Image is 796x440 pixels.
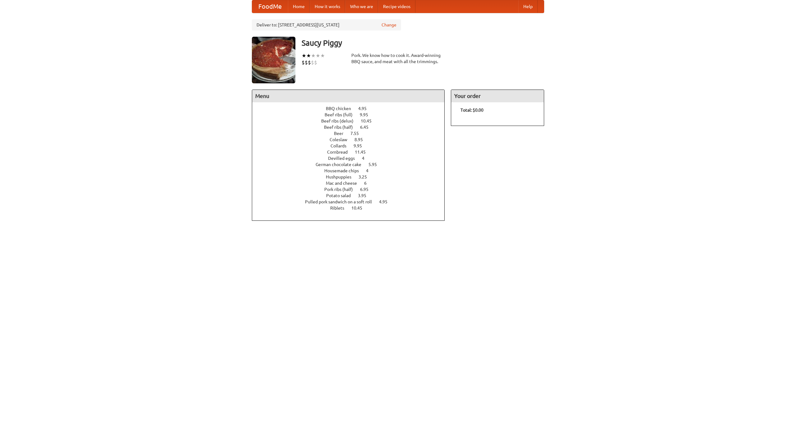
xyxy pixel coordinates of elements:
span: 5.95 [368,162,383,167]
a: How it works [310,0,345,13]
li: $ [302,59,305,66]
li: ★ [316,52,320,59]
span: 3.25 [359,174,373,179]
span: 10.45 [361,118,378,123]
span: Potato salad [326,193,357,198]
span: 9.95 [354,143,368,148]
span: Pork ribs (half) [324,187,359,192]
span: 9.95 [360,112,374,117]
span: German chocolate cake [316,162,368,167]
h4: Your order [451,90,544,102]
h3: Saucy Piggy [302,37,544,49]
span: 7.55 [350,131,365,136]
span: Mac and cheese [326,181,363,186]
a: Devilled eggs 4 [328,156,376,161]
a: Beef ribs (full) 9.95 [325,112,380,117]
li: ★ [320,52,325,59]
li: ★ [311,52,316,59]
span: Cornbread [327,150,354,155]
span: Beer [334,131,349,136]
a: Who we are [345,0,378,13]
a: Collards 9.95 [331,143,373,148]
li: ★ [306,52,311,59]
a: Beer 7.55 [334,131,370,136]
span: Housemade chips [324,168,365,173]
span: 10.45 [351,206,368,211]
a: German chocolate cake 5.95 [316,162,388,167]
span: Beef ribs (delux) [321,118,360,123]
span: 4 [366,168,375,173]
a: Riblets 10.45 [330,206,374,211]
a: Pulled pork sandwich on a soft roll 4.95 [305,199,399,204]
span: Beef ribs (full) [325,112,359,117]
span: Beef ribs (half) [324,125,359,130]
li: $ [305,59,308,66]
a: Beef ribs (delux) 10.45 [321,118,383,123]
div: Deliver to: [STREET_ADDRESS][US_STATE] [252,19,401,30]
span: 4.95 [358,106,373,111]
span: Coleslaw [330,137,354,142]
div: Pork. We know how to cook it. Award-winning BBQ sauce, and meat with all the trimmings. [351,52,445,65]
span: 4 [362,156,371,161]
a: Help [518,0,538,13]
a: Home [288,0,310,13]
a: Coleslaw 8.95 [330,137,374,142]
span: Devilled eggs [328,156,361,161]
span: Collards [331,143,353,148]
span: 6 [364,181,373,186]
a: FoodMe [252,0,288,13]
span: Riblets [330,206,350,211]
a: Housemade chips 4 [324,168,380,173]
span: 6.45 [360,125,375,130]
a: BBQ chicken 4.95 [326,106,378,111]
span: 6.95 [360,187,375,192]
span: 11.45 [355,150,372,155]
b: Total: $0.00 [460,108,484,113]
a: Recipe videos [378,0,415,13]
span: 8.95 [354,137,369,142]
span: 4.95 [379,199,394,204]
li: $ [311,59,314,66]
a: Beef ribs (half) 6.45 [324,125,380,130]
img: angular.jpg [252,37,295,83]
a: Pork ribs (half) 6.95 [324,187,380,192]
h4: Menu [252,90,444,102]
li: $ [314,59,317,66]
span: 3.95 [358,193,373,198]
a: Cornbread 11.45 [327,150,377,155]
span: Hushpuppies [326,174,358,179]
a: Potato salad 3.95 [326,193,378,198]
a: Change [382,22,396,28]
a: Hushpuppies 3.25 [326,174,378,179]
a: Mac and cheese 6 [326,181,378,186]
li: $ [308,59,311,66]
li: ★ [302,52,306,59]
span: BBQ chicken [326,106,357,111]
span: Pulled pork sandwich on a soft roll [305,199,378,204]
